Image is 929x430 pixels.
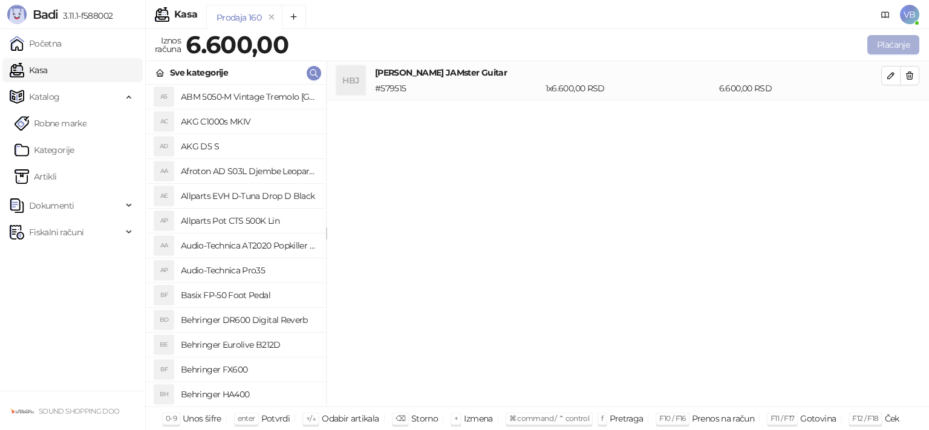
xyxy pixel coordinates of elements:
[154,335,174,354] div: BE
[154,161,174,181] div: AA
[29,85,60,109] span: Katalog
[238,414,255,423] span: enter
[15,138,74,162] a: Kategorije
[852,414,878,423] span: F12 / F18
[154,87,174,106] div: A5
[322,411,379,426] div: Odabir artikala
[181,261,316,280] h4: Audio-Technica Pro35
[181,87,316,106] h4: ABM 5050-M Vintage Tremolo [GEOGRAPHIC_DATA]
[15,165,57,189] a: ArtikliArtikli
[509,414,590,423] span: ⌘ command / ⌃ control
[29,220,83,244] span: Fiskalni računi
[181,335,316,354] h4: Behringer Eurolive B212D
[181,236,316,255] h4: Audio-Technica AT2020 Popkiller Set
[152,33,183,57] div: Iznos računa
[154,236,174,255] div: AA
[154,360,174,379] div: BF
[261,411,290,426] div: Potvrdi
[306,414,316,423] span: ↑/↓
[33,7,58,22] span: Badi
[181,285,316,305] h4: Basix FP-50 Foot Pedal
[10,58,47,82] a: Kasa
[375,66,881,79] h4: [PERSON_NAME] JAMster Guitar
[659,414,685,423] span: F10 / F16
[181,360,316,379] h4: Behringer FX600
[154,211,174,230] div: AP
[183,411,221,426] div: Unos šifre
[154,385,174,404] div: BH
[10,31,62,56] a: Početna
[336,66,365,95] div: HBJ
[454,414,458,423] span: +
[876,5,895,24] a: Dokumentacija
[181,211,316,230] h4: Allparts Pot CTS 500K Lin
[217,11,261,24] div: Prodaja 160
[692,411,754,426] div: Prenos na račun
[181,161,316,181] h4: Afroton AD S03L Djembe Leopard Design
[771,414,794,423] span: F11 / F17
[154,112,174,131] div: AC
[58,10,112,21] span: 3.11.1-f588002
[411,411,438,426] div: Storno
[146,85,326,406] div: grid
[10,399,34,423] img: 64x64-companyLogo-e7a8445e-e0d6-44f4-afaa-b464db374048.png
[867,35,919,54] button: Plaćanje
[154,310,174,330] div: BD
[181,112,316,131] h4: AKG C1000s MKIV
[15,111,86,135] a: Robne marke
[166,414,177,423] span: 0-9
[181,385,316,404] h4: Behringer HA400
[282,5,306,29] button: Add tab
[543,82,717,95] div: 1 x 6.600,00 RSD
[154,137,174,156] div: AD
[39,407,119,415] small: SOUND SHOPPING DOO
[170,66,228,79] div: Sve kategorije
[154,285,174,305] div: BF
[181,310,316,330] h4: Behringer DR600 Digital Reverb
[610,411,644,426] div: Pretraga
[800,411,836,426] div: Gotovina
[373,82,543,95] div: # 579515
[181,137,316,156] h4: AKG D5 S
[601,414,603,423] span: f
[174,10,197,19] div: Kasa
[29,194,74,218] span: Dokumenti
[396,414,405,423] span: ⌫
[186,30,288,59] strong: 6.600,00
[900,5,919,24] span: VB
[885,411,899,426] div: Ček
[154,261,174,280] div: AP
[717,82,884,95] div: 6.600,00 RSD
[7,5,27,24] img: Logo
[154,186,174,206] div: AE
[181,186,316,206] h4: Allparts EVH D-Tuna Drop D Black
[464,411,492,426] div: Izmena
[264,12,279,22] button: remove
